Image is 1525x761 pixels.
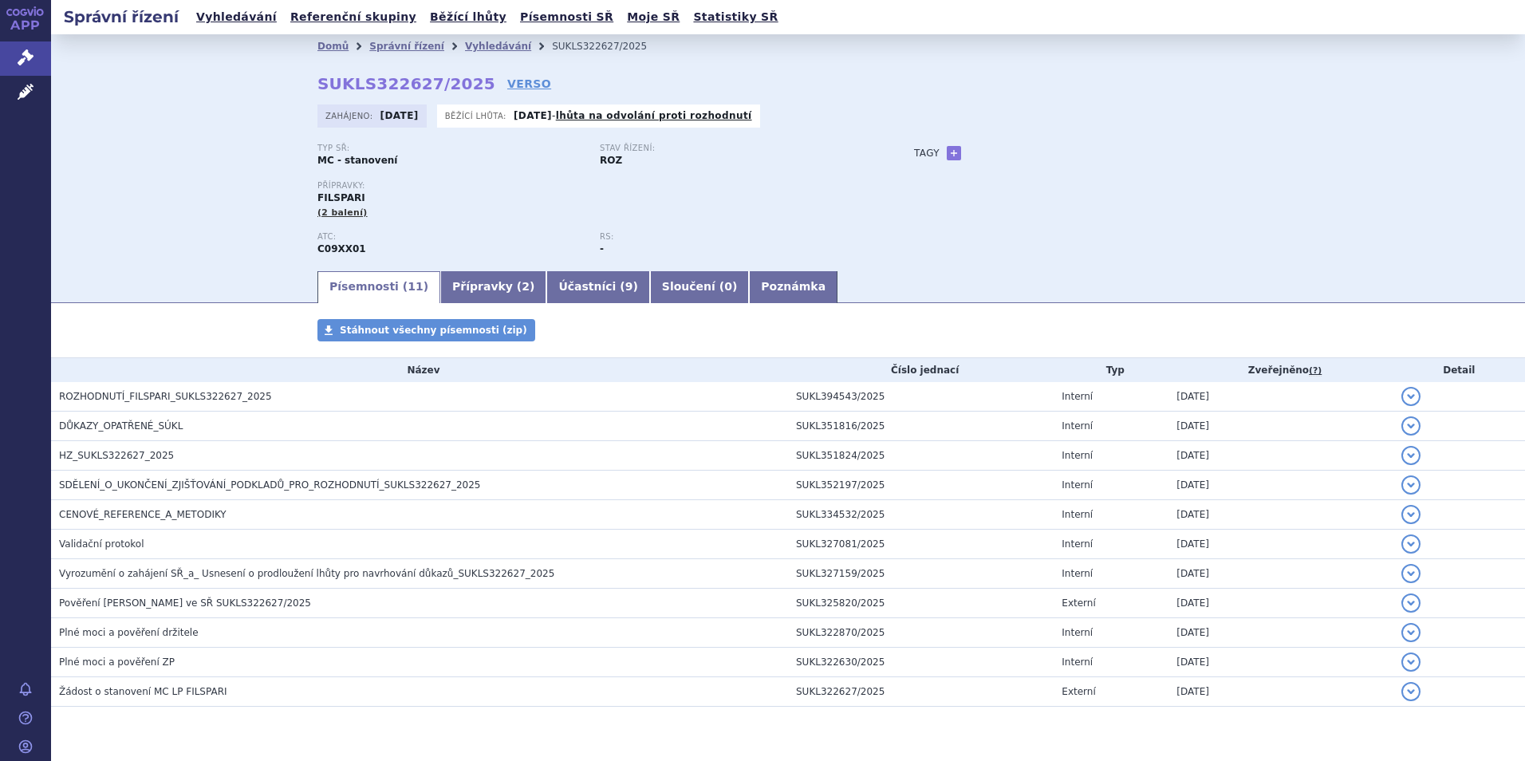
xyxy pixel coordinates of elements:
[59,450,174,461] span: HZ_SUKLS322627_2025
[317,74,495,93] strong: SUKLS322627/2025
[1168,530,1393,559] td: [DATE]
[317,192,365,203] span: FILSPARI
[914,144,940,163] h3: Tagy
[1168,618,1393,648] td: [DATE]
[1168,677,1393,707] td: [DATE]
[546,271,649,303] a: Účastníci (9)
[317,207,368,218] span: (2 balení)
[1062,450,1093,461] span: Interní
[59,420,183,432] span: DŮKAZY_OPATŘENÉ_SÚKL
[465,41,531,52] a: Vyhledávání
[317,155,397,166] strong: MC - stanovení
[600,232,866,242] p: RS:
[688,6,782,28] a: Statistiky SŘ
[1062,391,1093,402] span: Interní
[59,509,227,520] span: CENOVÉ_REFERENCE_A_METODIKY
[1168,648,1393,677] td: [DATE]
[522,280,530,293] span: 2
[340,325,527,336] span: Stáhnout všechny písemnosti (zip)
[1393,358,1525,382] th: Detail
[51,6,191,28] h2: Správní řízení
[788,358,1054,382] th: Číslo jednací
[59,627,199,638] span: Plné moci a pověření držitele
[1168,382,1393,412] td: [DATE]
[1401,446,1421,465] button: detail
[59,538,144,550] span: Validační protokol
[1054,358,1168,382] th: Typ
[59,391,272,402] span: ROZHODNUTÍ_FILSPARI_SUKLS322627_2025
[788,589,1054,618] td: SUKL325820/2025
[317,181,882,191] p: Přípravky:
[1309,365,1322,377] abbr: (?)
[1062,686,1095,697] span: Externí
[191,6,282,28] a: Vyhledávání
[59,479,480,491] span: SDĚLENÍ_O_UKONČENÍ_ZJIŠŤOVÁNÍ_PODKLADŮ_PRO_ROZHODNUTÍ_SUKLS322627_2025
[650,271,749,303] a: Sloučení (0)
[514,109,752,122] p: -
[1168,471,1393,500] td: [DATE]
[425,6,511,28] a: Běžící lhůty
[600,243,604,254] strong: -
[507,76,551,92] a: VERSO
[369,41,444,52] a: Správní řízení
[1401,593,1421,613] button: detail
[788,648,1054,677] td: SUKL322630/2025
[788,500,1054,530] td: SUKL334532/2025
[51,358,788,382] th: Název
[1401,387,1421,406] button: detail
[788,530,1054,559] td: SUKL327081/2025
[325,109,376,122] span: Zahájeno:
[1168,559,1393,589] td: [DATE]
[1062,597,1095,609] span: Externí
[788,412,1054,441] td: SUKL351816/2025
[788,471,1054,500] td: SUKL352197/2025
[1168,412,1393,441] td: [DATE]
[788,382,1054,412] td: SUKL394543/2025
[1401,653,1421,672] button: detail
[1062,627,1093,638] span: Interní
[788,559,1054,589] td: SUKL327159/2025
[1062,420,1093,432] span: Interní
[317,319,535,341] a: Stáhnout všechny písemnosti (zip)
[1062,479,1093,491] span: Interní
[317,271,440,303] a: Písemnosti (11)
[1401,505,1421,524] button: detail
[788,618,1054,648] td: SUKL322870/2025
[600,144,866,153] p: Stav řízení:
[1401,534,1421,554] button: detail
[724,280,732,293] span: 0
[1062,538,1093,550] span: Interní
[600,155,622,166] strong: ROZ
[59,568,554,579] span: Vyrozumění o zahájení SŘ_a_ Usnesení o prodloužení lhůty pro navrhování důkazů_SUKLS322627_2025
[622,6,684,28] a: Moje SŘ
[947,146,961,160] a: +
[59,657,175,668] span: Plné moci a pověření ZP
[317,41,349,52] a: Domů
[1401,623,1421,642] button: detail
[788,677,1054,707] td: SUKL322627/2025
[1168,589,1393,618] td: [DATE]
[552,34,668,58] li: SUKLS322627/2025
[317,232,584,242] p: ATC:
[1401,475,1421,495] button: detail
[1401,682,1421,701] button: detail
[1062,509,1093,520] span: Interní
[380,110,419,121] strong: [DATE]
[286,6,421,28] a: Referenční skupiny
[1168,358,1393,382] th: Zveřejněno
[1062,657,1093,668] span: Interní
[1401,564,1421,583] button: detail
[317,243,366,254] strong: SPARSENTAN
[59,597,311,609] span: Pověření Jan Doležel ve SŘ SUKLS322627/2025
[1062,568,1093,579] span: Interní
[1168,500,1393,530] td: [DATE]
[1168,441,1393,471] td: [DATE]
[1401,416,1421,436] button: detail
[749,271,837,303] a: Poznámka
[514,110,552,121] strong: [DATE]
[445,109,510,122] span: Běžící lhůta:
[440,271,546,303] a: Přípravky (2)
[515,6,618,28] a: Písemnosti SŘ
[408,280,423,293] span: 11
[317,144,584,153] p: Typ SŘ:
